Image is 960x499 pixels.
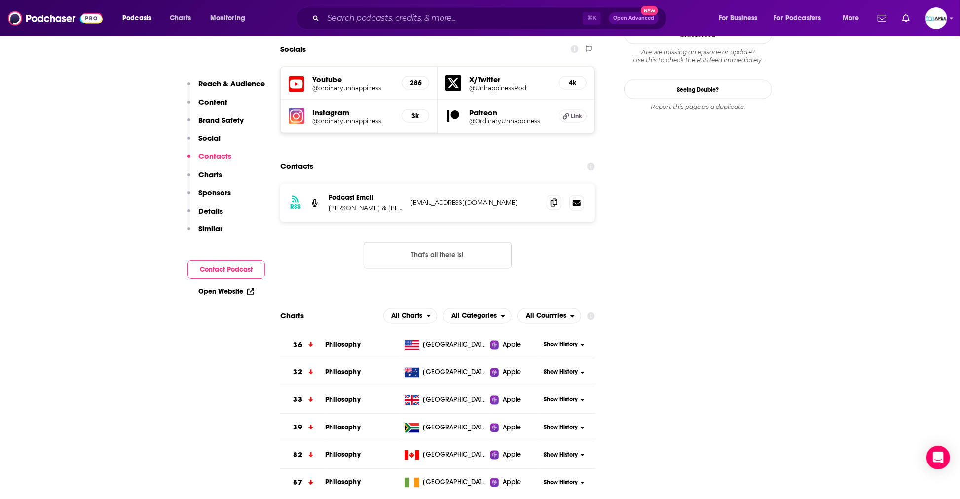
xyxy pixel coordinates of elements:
span: Apple [503,340,521,350]
h5: X/Twitter [469,75,551,84]
h3: 36 [294,340,302,351]
a: Show notifications dropdown [874,10,890,27]
p: Brand Safety [198,115,244,125]
span: Apple [503,478,521,488]
img: User Profile [925,7,947,29]
div: Search podcasts, credits, & more... [305,7,676,30]
h3: 82 [294,450,302,461]
a: @UnhappinessPod [469,84,551,92]
h3: 33 [294,394,302,406]
a: Philosophy [325,341,361,349]
span: For Business [719,11,758,25]
p: Similar [198,224,222,233]
h5: Youtube [312,75,394,84]
span: Monitoring [210,11,245,25]
span: New [641,6,659,15]
a: [GEOGRAPHIC_DATA] [401,395,491,405]
span: Canada [423,450,487,460]
h5: @ordinaryunhappiness [312,117,394,125]
p: Reach & Audience [198,79,265,88]
h5: Patreon [469,108,551,117]
button: open menu [768,10,836,26]
button: Show History [541,451,588,460]
a: Philosophy [325,424,361,432]
h3: 32 [294,367,302,378]
span: United Kingdom [423,395,487,405]
a: @OrdinaryUnhappiness [469,117,551,125]
a: 82 [280,442,325,469]
button: Show profile menu [925,7,947,29]
div: Open Intercom Messenger [926,446,950,469]
div: Are we missing an episode or update? Use this to check the RSS feed immediately. [624,48,772,64]
a: 87 [280,469,325,497]
a: Philosophy [325,396,361,404]
span: Open Advanced [613,16,654,21]
a: Charts [163,10,197,26]
span: Apple [503,395,521,405]
button: open menu [443,308,512,324]
span: Apple [503,423,521,433]
button: Show History [541,424,588,432]
a: Philosophy [325,368,361,377]
h3: RSS [290,203,301,211]
a: 39 [280,414,325,441]
a: Apple [490,478,540,488]
h5: 4k [567,79,578,87]
a: Link [559,110,587,123]
span: More [843,11,859,25]
span: Show History [544,396,578,404]
a: [GEOGRAPHIC_DATA] [401,478,491,488]
p: Contacts [198,151,231,161]
span: Apple [503,450,521,460]
span: Philosophy [325,451,361,459]
a: Apple [490,450,540,460]
button: open menu [115,10,164,26]
div: Report this page as a duplicate. [624,103,772,111]
button: open menu [836,10,872,26]
button: Brand Safety [187,115,244,134]
span: For Podcasters [774,11,821,25]
span: Australia [423,368,487,378]
h3: 87 [294,477,302,489]
h2: Countries [517,308,581,324]
a: Apple [490,423,540,433]
button: Sponsors [187,188,231,206]
button: open menu [712,10,770,26]
a: [GEOGRAPHIC_DATA] [401,340,491,350]
p: Podcast Email [329,194,403,202]
a: Seeing Double? [624,80,772,99]
button: Show History [541,368,588,377]
button: open menu [383,308,438,324]
span: Apple [503,368,521,378]
img: iconImage [289,108,304,124]
button: Charts [187,170,222,188]
h2: Contacts [280,157,313,176]
a: Apple [490,340,540,350]
span: South Africa [423,423,487,433]
span: Show History [544,424,578,432]
span: Show History [544,451,578,460]
span: Philosophy [325,478,361,487]
span: Podcasts [122,11,151,25]
button: open menu [203,10,258,26]
p: [EMAIL_ADDRESS][DOMAIN_NAME] [410,199,539,207]
a: @ordinaryunhappiness [312,84,394,92]
h3: 39 [294,422,302,433]
img: Podchaser - Follow, Share and Rate Podcasts [8,9,103,28]
button: Contact Podcast [187,260,265,279]
button: Show History [541,479,588,487]
span: Show History [544,368,578,377]
span: ⌘ K [583,12,601,25]
a: 36 [280,332,325,359]
button: Similar [187,224,222,242]
button: Open AdvancedNew [609,12,659,24]
a: [GEOGRAPHIC_DATA] [401,450,491,460]
a: [GEOGRAPHIC_DATA] [401,423,491,433]
button: Social [187,133,221,151]
h2: Socials [280,40,306,59]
